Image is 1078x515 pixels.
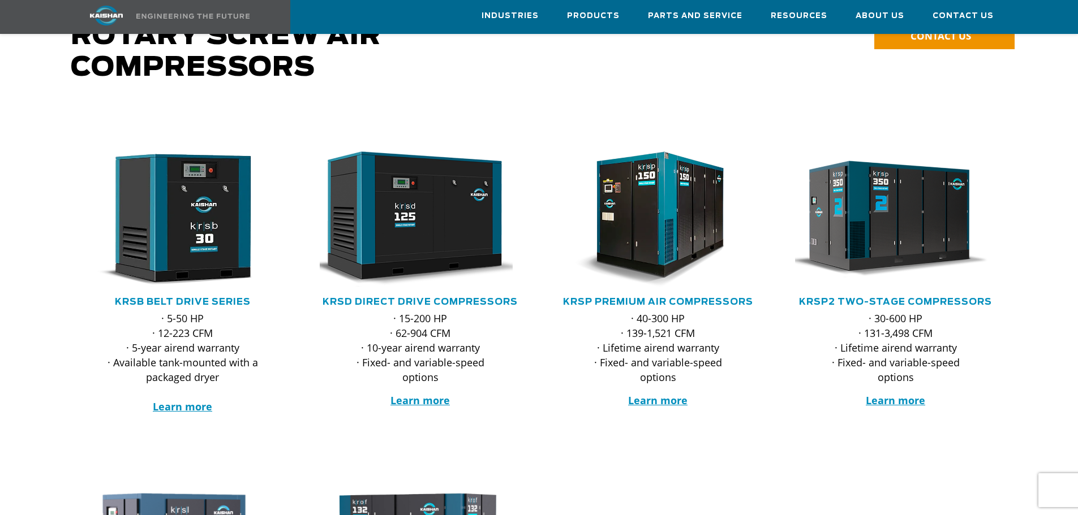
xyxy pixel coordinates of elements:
a: Learn more [390,393,450,407]
a: Resources [771,1,827,31]
a: CONTACT US [874,24,1015,49]
a: Industries [482,1,539,31]
img: krsd125 [311,152,513,287]
div: krsp150 [557,152,759,287]
span: CONTACT US [910,29,971,42]
a: Parts and Service [648,1,742,31]
img: kaishan logo [64,6,149,25]
img: krsp150 [549,152,750,287]
a: Learn more [866,393,925,407]
img: krsp350 [787,152,988,287]
p: · 30-600 HP · 131-3,498 CFM · Lifetime airend warranty · Fixed- and variable-speed options [818,311,974,384]
a: KRSB Belt Drive Series [115,297,251,306]
a: KRSP Premium Air Compressors [563,297,753,306]
a: KRSD Direct Drive Compressors [323,297,518,306]
span: Contact Us [933,10,994,23]
span: About Us [856,10,904,23]
a: Learn more [153,400,212,413]
span: Industries [482,10,539,23]
a: Contact Us [933,1,994,31]
p: · 40-300 HP · 139-1,521 CFM · Lifetime airend warranty · Fixed- and variable-speed options [580,311,736,384]
div: krsp350 [795,152,997,287]
div: krsb30 [82,152,284,287]
a: KRSP2 Two-Stage Compressors [799,297,992,306]
a: About Us [856,1,904,31]
a: Products [567,1,620,31]
img: Engineering the future [136,14,250,19]
span: Resources [771,10,827,23]
p: · 15-200 HP · 62-904 CFM · 10-year airend warranty · Fixed- and variable-speed options [342,311,499,384]
img: krsb30 [74,152,275,287]
span: Products [567,10,620,23]
p: · 5-50 HP · 12-223 CFM · 5-year airend warranty · Available tank-mounted with a packaged dryer [105,311,261,414]
div: krsd125 [320,152,521,287]
a: Learn more [628,393,688,407]
span: Parts and Service [648,10,742,23]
